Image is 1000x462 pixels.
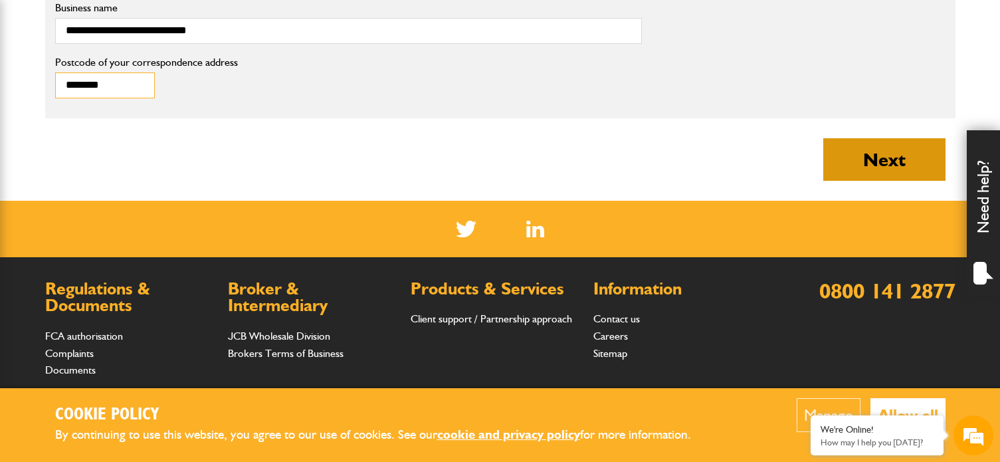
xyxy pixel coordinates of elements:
[228,281,397,314] h2: Broker & Intermediary
[17,162,243,191] input: Enter your email address
[45,281,215,314] h2: Regulations & Documents
[45,330,123,342] a: FCA authorisation
[821,424,934,435] div: We're Online!
[456,221,476,237] img: Twitter
[437,427,580,442] a: cookie and privacy policy
[17,241,243,350] textarea: Type your message and hit 'Enter'
[218,7,250,39] div: Minimize live chat window
[821,437,934,447] p: How may I help you today?
[55,57,258,68] label: Postcode of your correspondence address
[526,221,544,237] img: Linked In
[69,74,223,92] div: Chat with us now
[23,74,56,92] img: d_20077148190_company_1631870298795_20077148190
[411,281,580,298] h2: Products & Services
[593,330,628,342] a: Careers
[593,281,763,298] h2: Information
[17,123,243,152] input: Enter your last name
[411,312,572,325] a: Client support / Partnership approach
[967,130,1000,296] div: Need help?
[228,330,330,342] a: JCB Wholesale Division
[55,425,713,445] p: By continuing to use this website, you agree to our use of cookies. See our for more information.
[228,347,344,360] a: Brokers Terms of Business
[181,362,241,380] em: Start Chat
[55,3,642,13] label: Business name
[17,201,243,231] input: Enter your phone number
[593,347,627,360] a: Sitemap
[45,364,96,376] a: Documents
[797,398,860,432] button: Manage
[593,312,640,325] a: Contact us
[870,398,946,432] button: Allow all
[819,278,955,304] a: 0800 141 2877
[45,347,94,360] a: Complaints
[55,405,713,425] h2: Cookie Policy
[526,221,544,237] a: LinkedIn
[823,138,946,181] button: Next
